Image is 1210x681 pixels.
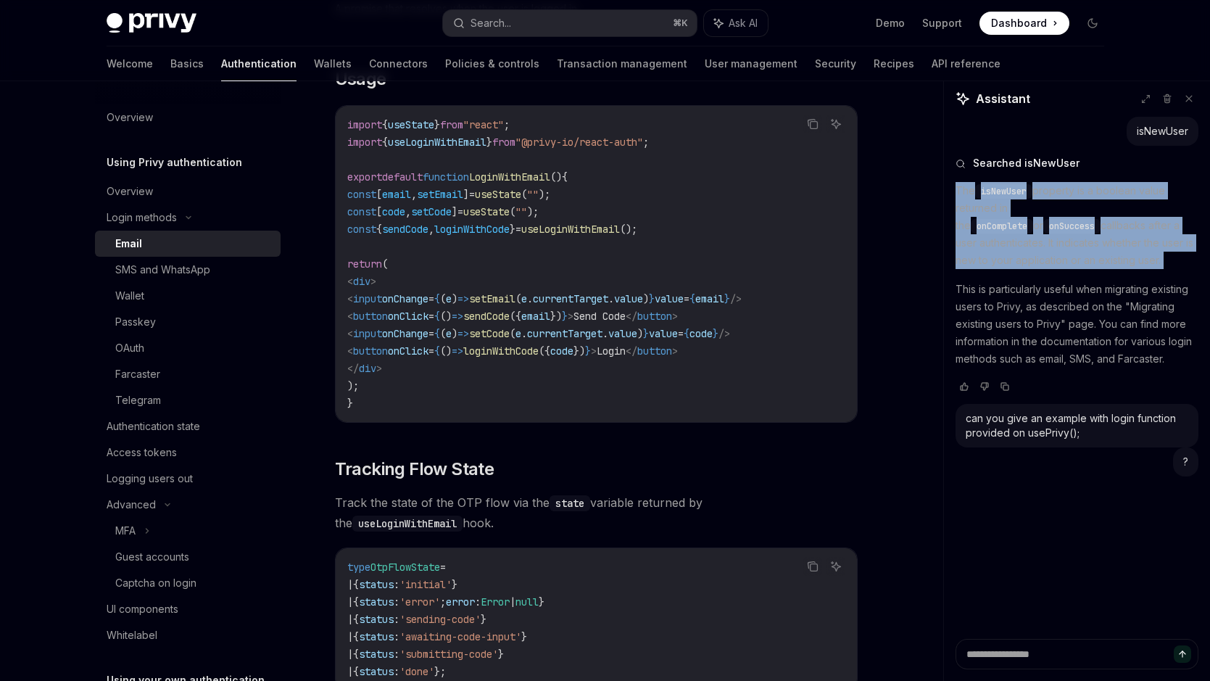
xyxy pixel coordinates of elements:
span: email [521,310,550,323]
span: status [359,648,394,661]
span: "" [527,188,539,201]
span: value [649,327,678,340]
span: ); [347,379,359,392]
a: Policies & controls [445,46,539,81]
div: MFA [115,522,136,540]
span: ({ [510,310,521,323]
code: useLoginWithEmail [352,516,463,532]
span: = [428,292,434,305]
span: { [353,648,359,661]
span: Dashboard [991,16,1047,30]
span: useState [463,205,510,218]
span: | [347,648,353,661]
span: } [539,595,544,608]
button: Ask AI [826,115,845,133]
span: 'initial' [399,578,452,591]
span: < [347,310,353,323]
div: UI components [107,600,178,618]
span: ) [643,292,649,305]
span: 'error' [399,595,440,608]
span: setCode [469,327,510,340]
span: sendCode [382,223,428,236]
span: (); [620,223,637,236]
span: loginWithCode [463,344,539,358]
span: > [370,275,376,288]
span: const [347,188,376,201]
span: button [353,344,388,358]
span: } [643,327,649,340]
span: const [347,205,376,218]
span: code [689,327,713,340]
span: ( [521,188,527,201]
span: Error [481,595,510,608]
span: email [695,292,724,305]
span: status [359,595,394,608]
span: 'awaiting-code-input' [399,630,521,643]
span: import [347,136,382,149]
span: { [376,223,382,236]
span: /> [730,292,742,305]
span: ; [440,595,446,608]
span: = [428,344,434,358]
span: : [394,665,399,678]
span: => [452,344,463,358]
a: User management [705,46,797,81]
span: = [515,223,521,236]
div: SMS and WhatsApp [115,261,210,278]
span: /> [718,327,730,340]
span: code [550,344,573,358]
span: useLoginWithEmail [521,223,620,236]
a: Recipes [874,46,914,81]
span: setEmail [417,188,463,201]
span: } [724,292,730,305]
span: { [353,578,359,591]
div: Access tokens [107,444,177,461]
span: { [684,327,689,340]
a: Transaction management [557,46,687,81]
div: isNewUser [1137,124,1188,139]
span: { [434,344,440,358]
button: Send message [1174,645,1191,663]
span: { [382,118,388,131]
span: }) [550,310,562,323]
p: This is particularly useful when migrating existing users to Privy, as described on the "Migratin... [956,281,1198,368]
img: dark logo [107,13,196,33]
span: useState [475,188,521,201]
span: 'sending-code' [399,613,481,626]
span: Ask AI [729,16,758,30]
span: : [394,630,399,643]
span: e [515,327,521,340]
span: ( [515,292,521,305]
span: onComplete [977,220,1027,232]
span: Track the state of the OTP flow via the variable returned by the hook. [335,492,858,533]
span: { [434,292,440,305]
a: OAuth [95,335,281,361]
span: </ [626,310,637,323]
span: = [684,292,689,305]
span: status [359,665,394,678]
span: LoginWithEmail [469,170,550,183]
a: Support [922,16,962,30]
span: } [434,118,440,131]
h5: Using Privy authentication [107,154,242,171]
div: Whitelabel [107,627,157,644]
span: () [550,170,562,183]
div: Overview [107,183,153,200]
span: OtpFlowState [370,561,440,574]
span: value [614,292,643,305]
span: | [510,595,515,608]
span: , [405,205,411,218]
span: onChange [382,292,428,305]
span: currentTarget [527,327,602,340]
span: => [452,310,463,323]
span: return [347,257,382,271]
button: Toggle dark mode [1081,12,1104,35]
div: Login methods [107,209,177,226]
span: : [394,613,399,626]
span: } [347,397,353,410]
span: , [411,188,417,201]
span: = [678,327,684,340]
span: ); [539,188,550,201]
span: > [672,344,678,358]
span: value [655,292,684,305]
